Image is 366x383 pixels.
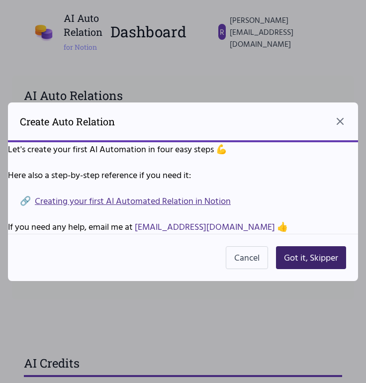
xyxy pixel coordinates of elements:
p: Here also a step-by-step reference if you need it: [8,168,358,182]
button: Got it, Skipper [276,246,346,269]
p: Let's create your first AI Automation in four easy steps 💪 [8,142,358,156]
a: Creating your first AI Automated Relation in Notion [35,194,231,208]
button: Cancel [226,246,268,269]
span: thumbs up [277,220,288,233]
p: If you need any help, email me at [8,220,358,234]
h2: Create Auto Relation [20,114,115,128]
a: [EMAIL_ADDRESS][DOMAIN_NAME] [135,220,275,233]
div: 🔗 [8,194,358,208]
button: Close dialog [334,115,346,127]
